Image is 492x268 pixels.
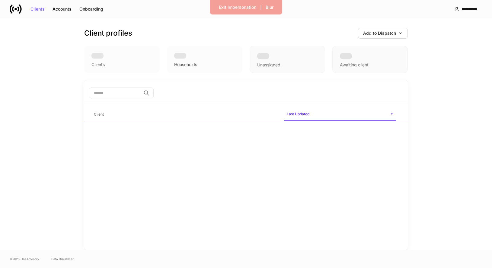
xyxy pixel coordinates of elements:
[94,111,104,117] h6: Client
[262,2,277,12] button: Blur
[51,257,74,261] a: Data Disclaimer
[49,4,75,14] button: Accounts
[53,7,72,11] div: Accounts
[30,7,45,11] div: Clients
[75,4,107,14] button: Onboarding
[266,5,273,9] div: Blur
[363,31,403,35] div: Add to Dispatch
[27,4,49,14] button: Clients
[215,2,260,12] button: Exit Impersonation
[257,62,280,68] div: Unassigned
[284,108,396,121] span: Last Updated
[174,62,197,68] div: Households
[250,46,325,73] div: Unassigned
[332,46,408,73] div: Awaiting client
[340,62,369,68] div: Awaiting client
[358,28,408,39] button: Add to Dispatch
[91,108,280,121] span: Client
[91,62,105,68] div: Clients
[79,7,103,11] div: Onboarding
[10,257,39,261] span: © 2025 OneAdvisory
[287,111,309,117] h6: Last Updated
[84,28,132,38] h3: Client profiles
[219,5,256,9] div: Exit Impersonation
